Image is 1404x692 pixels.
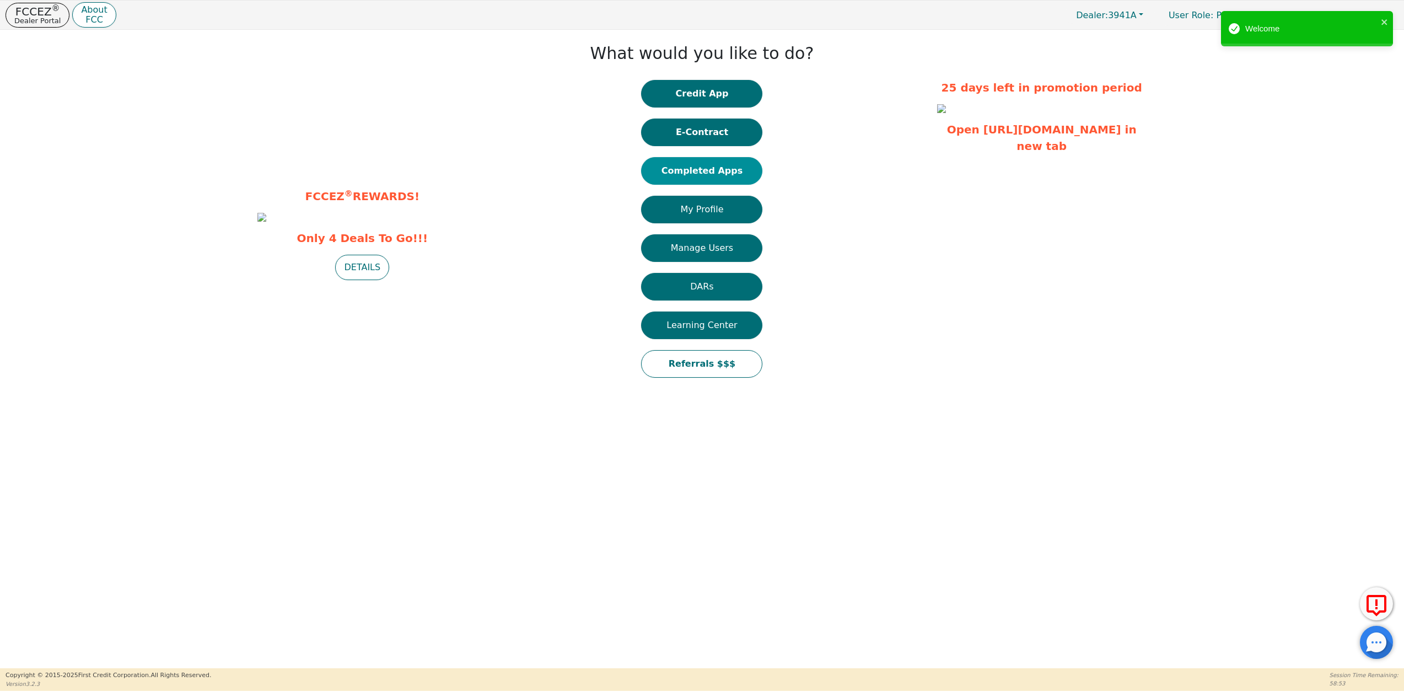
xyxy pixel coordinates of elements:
[1360,587,1393,620] button: Report Error to FCC
[937,79,1147,96] p: 25 days left in promotion period
[1076,10,1137,20] span: 3941A
[641,196,762,223] button: My Profile
[1245,23,1378,35] div: Welcome
[1158,4,1261,26] a: User Role: Primary
[6,671,211,680] p: Copyright © 2015- 2025 First Credit Corporation.
[641,350,762,378] button: Referrals $$$
[72,2,116,28] button: AboutFCC
[1330,671,1398,679] p: Session Time Remaining:
[257,230,467,246] span: Only 4 Deals To Go!!!
[257,188,467,205] p: FCCEZ REWARDS!
[641,234,762,262] button: Manage Users
[81,15,107,24] p: FCC
[14,6,61,17] p: FCCEZ
[641,273,762,301] button: DARs
[1064,7,1155,24] button: Dealer:3941A
[947,123,1137,153] a: Open [URL][DOMAIN_NAME] in new tab
[641,80,762,108] button: Credit App
[150,672,211,679] span: All Rights Reserved.
[937,104,946,113] img: 47df44a8-9bbd-47ac-ae5a-3a811e917744
[641,157,762,185] button: Completed Apps
[1381,15,1389,28] button: close
[257,213,266,222] img: b4bf9f50-395b-4de9-8ccd-0a755f2bd759
[1158,4,1261,26] p: Primary
[641,119,762,146] button: E-Contract
[1169,10,1213,20] span: User Role :
[14,17,61,24] p: Dealer Portal
[335,255,389,280] button: DETAILS
[6,680,211,688] p: Version 3.2.3
[1264,7,1398,24] button: 3941A:[PERSON_NAME]
[641,312,762,339] button: Learning Center
[1330,679,1398,688] p: 58:53
[1076,10,1108,20] span: Dealer:
[6,3,69,28] button: FCCEZ®Dealer Portal
[52,3,60,13] sup: ®
[590,44,814,63] h1: What would you like to do?
[345,189,353,199] sup: ®
[81,6,107,14] p: About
